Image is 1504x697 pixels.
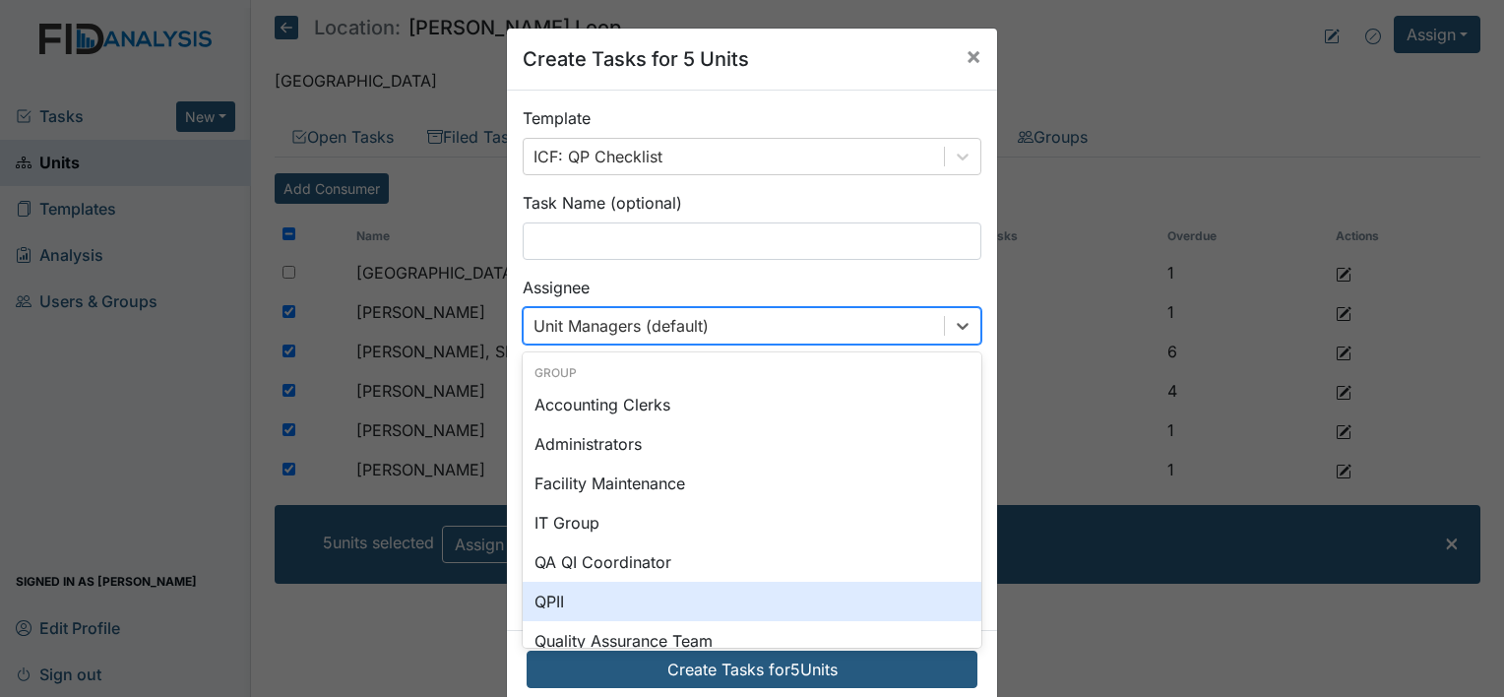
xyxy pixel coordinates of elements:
[523,106,591,130] label: Template
[533,145,662,168] div: ICF: QP Checklist
[275,173,1480,584] div: Consumers
[523,621,981,661] div: Quality Assurance Team
[966,41,981,70] span: ×
[523,44,749,74] h5: Create Tasks for 5 Units
[523,582,981,621] div: QPII
[523,464,981,503] div: Facility Maintenance
[533,314,709,338] div: Unit Managers (default)
[523,385,981,424] div: Accounting Clerks
[523,191,682,215] label: Task Name (optional)
[523,276,590,299] label: Assignee
[523,503,981,542] div: IT Group
[523,542,981,582] div: QA QI Coordinator
[950,29,997,84] button: Close
[527,651,977,688] button: Create Tasks for5Units
[523,364,981,382] div: Group
[523,424,981,464] div: Administrators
